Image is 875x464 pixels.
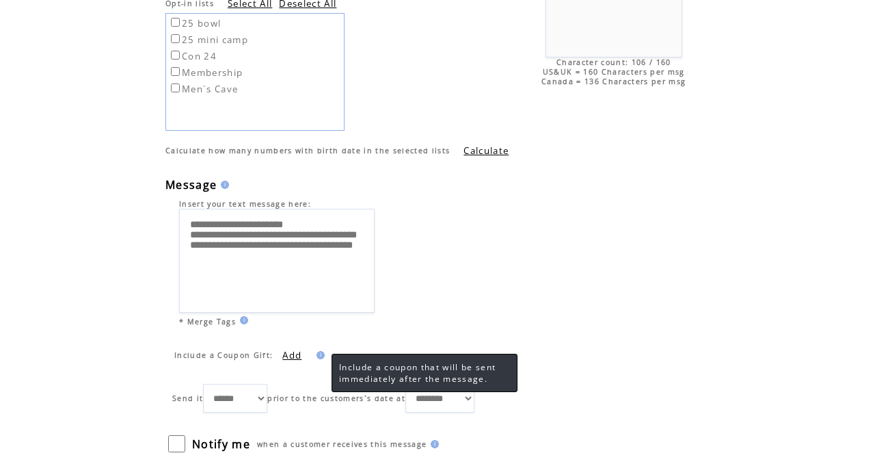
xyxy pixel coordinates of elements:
span: Calculate how many numbers with birth date in the selected lists [165,146,450,155]
span: * Merge Tags [179,317,236,326]
span: Send it [172,394,203,403]
img: help.gif [427,440,439,448]
img: help.gif [312,351,325,359]
span: when a customer receives this message [257,439,427,449]
span: Notify me [192,437,250,452]
input: Men`s Cave [171,83,180,92]
span: Message [165,177,217,192]
span: Insert your text message here: [179,199,311,209]
img: help.gif [217,181,229,189]
span: Include a Coupon Gift: [174,350,273,360]
label: 25 bowl [168,17,221,29]
label: Membership [168,66,243,79]
span: prior to the customers`s date at [267,394,405,403]
label: Men`s Cave [168,83,238,95]
span: Character count: 106 / 160 [556,57,671,67]
img: help.gif [236,316,248,324]
input: Con 24 [171,51,180,60]
input: 25 bowl [171,18,180,27]
label: Add [275,349,301,361]
label: 25 mini camp [168,34,248,46]
input: Membership [171,67,180,76]
a: Calculate [463,144,509,157]
span: US&UK = 160 Characters per msg [543,67,685,77]
input: 25 mini camp [171,34,180,43]
span: Include a coupon that will be sent immediately after the message. [339,361,496,385]
span: Canada = 136 Characters per msg [541,77,686,86]
label: Con 24 [168,50,217,62]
